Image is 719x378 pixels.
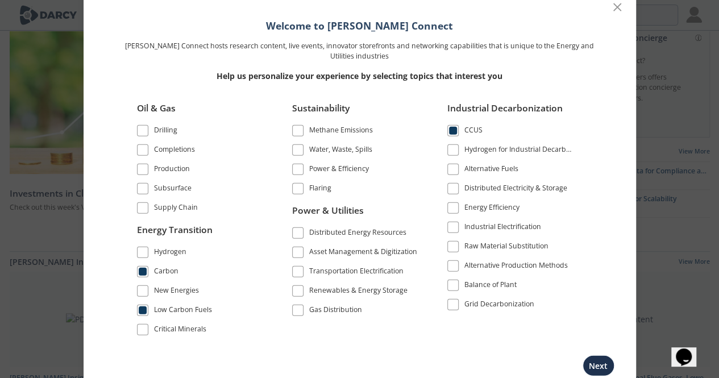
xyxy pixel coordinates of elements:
div: Transportation Electrification [309,266,404,280]
p: Help us personalize your experience by selecting topics that interest you [121,69,599,81]
div: Energy Efficiency [464,202,519,215]
div: Supply Chain [154,202,198,215]
div: Production [154,163,190,177]
div: CCUS [464,124,483,138]
div: Power & Utilities [292,204,419,226]
div: Industrial Decarbonization [447,101,575,123]
div: Raw Material Substitution [464,240,548,254]
div: Hydrogen for Industrial Decarbonization [464,144,575,157]
div: Power & Efficiency [309,163,369,177]
div: Industrial Electrification [464,221,541,235]
div: Alternative Production Methods [464,260,568,273]
div: Distributed Energy Resources [309,227,406,241]
div: New Energies [154,285,199,299]
div: Hydrogen [154,247,186,260]
div: Balance of Plant [464,279,517,293]
div: Completions [154,144,195,157]
button: Next [583,355,614,376]
div: Alternative Fuels [464,163,518,177]
div: Oil & Gas [137,101,264,123]
div: Energy Transition [137,223,264,245]
div: Critical Minerals [154,324,206,338]
div: Distributed Electricity & Storage [464,182,567,196]
div: Gas Distribution [309,305,362,318]
div: Methane Emissions [309,124,373,138]
div: Renewables & Energy Storage [309,285,408,299]
div: Asset Management & Digitization [309,247,417,260]
div: Drilling [154,124,177,138]
iframe: chat widget [671,333,708,367]
div: Sustainability [292,101,419,123]
div: Low Carbon Fuels [154,305,212,318]
h1: Welcome to [PERSON_NAME] Connect [121,18,599,32]
div: Carbon [154,266,178,280]
p: [PERSON_NAME] Connect hosts research content, live events, innovator storefronts and networking c... [121,40,599,61]
div: Subsurface [154,182,192,196]
div: Grid Decarbonization [464,298,534,312]
div: Water, Waste, Spills [309,144,372,157]
div: Flaring [309,182,331,196]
